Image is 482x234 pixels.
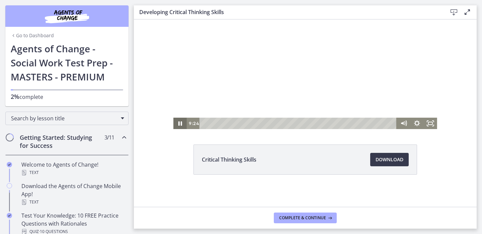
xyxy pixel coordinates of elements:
[7,213,12,218] i: Completed
[202,156,256,164] span: Critical Thinking Skills
[27,8,107,24] img: Agents of Change Social Work Test Prep
[21,169,126,177] div: Text
[370,153,409,166] a: Download
[21,161,126,177] div: Welcome to Agents of Change!
[139,8,436,16] h3: Developing Critical Thinking Skills
[7,162,12,167] i: Completed
[11,115,117,122] span: Search by lesson title
[21,198,126,206] div: Text
[104,133,114,141] span: 3 / 11
[5,112,129,125] div: Search by lesson title
[279,215,326,221] span: Complete & continue
[376,156,403,164] span: Download
[11,42,123,84] h1: Agents of Change - Social Work Test Prep - MASTERS - PREMIUM
[274,213,337,223] button: Complete & continue
[11,93,19,101] span: 2%
[11,93,123,101] p: complete
[21,182,126,206] div: Download the Agents of Change Mobile App!
[11,32,54,39] a: Go to Dashboard
[20,133,101,150] h2: Getting Started: Studying for Success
